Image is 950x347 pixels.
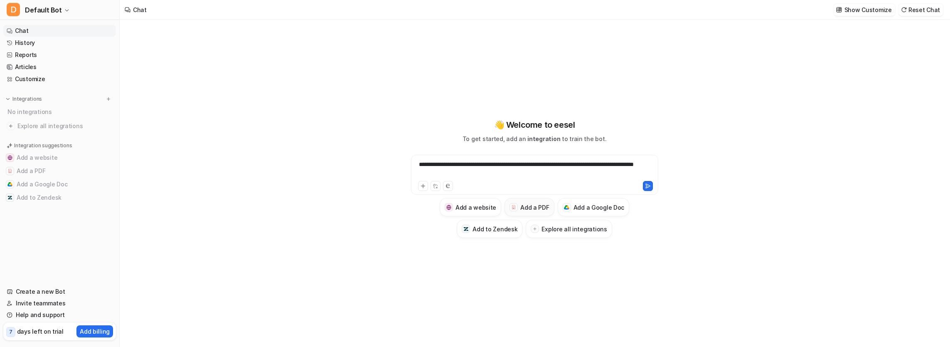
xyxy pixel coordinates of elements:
[7,182,12,187] img: Add a Google Doc
[473,225,517,233] h3: Add to Zendesk
[3,178,116,191] button: Add a Google DocAdd a Google Doc
[133,5,147,14] div: Chat
[457,220,522,238] button: Add to ZendeskAdd to Zendesk
[12,96,42,102] p: Integrations
[7,122,15,130] img: explore all integrations
[844,5,892,14] p: Show Customize
[3,120,116,132] a: Explore all integrations
[9,328,12,336] p: 7
[573,203,625,212] h3: Add a Google Doc
[25,4,62,16] span: Default Bot
[505,198,554,216] button: Add a PDFAdd a PDF
[14,142,72,149] p: Integration suggestions
[836,7,842,13] img: customize
[3,297,116,309] a: Invite teammates
[7,195,12,200] img: Add to Zendesk
[106,96,111,102] img: menu_add.svg
[3,61,116,73] a: Articles
[3,191,116,204] button: Add to ZendeskAdd to Zendesk
[463,134,606,143] p: To get started, add an to train the bot.
[5,105,116,119] div: No integrations
[3,73,116,85] a: Customize
[3,25,116,37] a: Chat
[440,198,501,216] button: Add a websiteAdd a website
[898,4,943,16] button: Reset Chat
[520,203,549,212] h3: Add a PDF
[3,95,44,103] button: Integrations
[3,309,116,321] a: Help and support
[5,96,11,102] img: expand menu
[511,205,517,210] img: Add a PDF
[3,164,116,178] button: Add a PDFAdd a PDF
[541,225,607,233] h3: Explore all integrations
[526,220,612,238] button: Explore all integrations
[527,135,560,142] span: integration
[3,286,116,297] a: Create a new Bot
[17,327,64,336] p: days left on trial
[3,37,116,49] a: History
[76,325,113,337] button: Add billing
[901,7,907,13] img: reset
[7,155,12,160] img: Add a website
[446,205,452,210] img: Add a website
[494,119,575,131] p: 👋 Welcome to eesel
[558,198,630,216] button: Add a Google DocAdd a Google Doc
[834,4,895,16] button: Show Customize
[80,327,110,336] p: Add billing
[564,205,569,210] img: Add a Google Doc
[463,226,469,232] img: Add to Zendesk
[7,169,12,173] img: Add a PDF
[7,3,20,16] span: D
[3,151,116,164] button: Add a websiteAdd a website
[3,49,116,61] a: Reports
[455,203,496,212] h3: Add a website
[17,119,113,133] span: Explore all integrations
